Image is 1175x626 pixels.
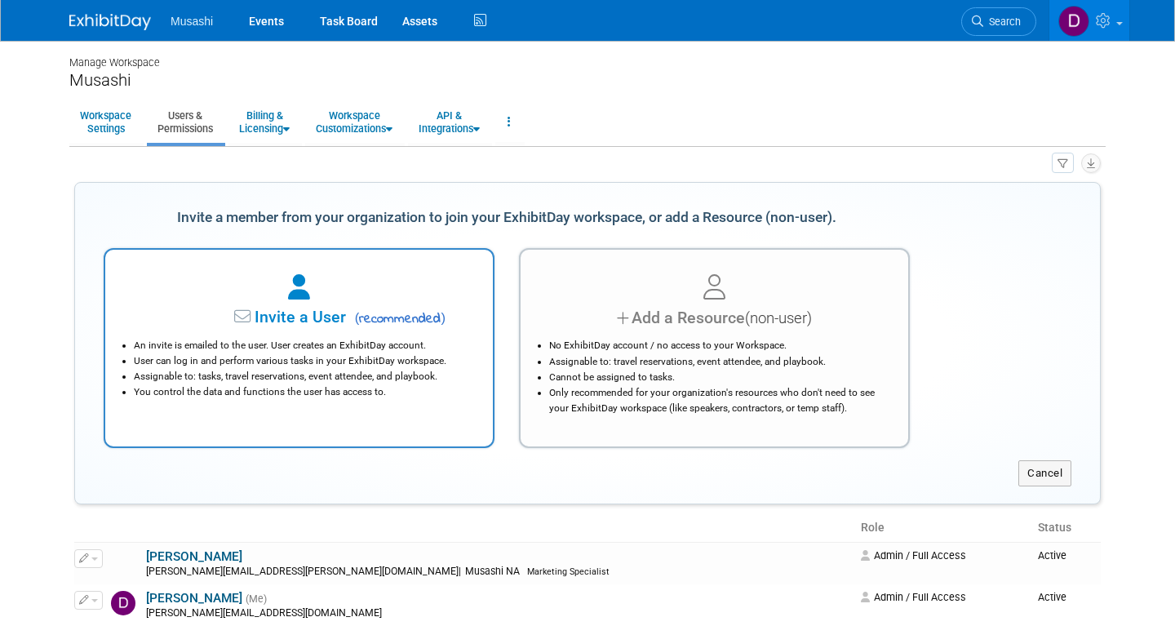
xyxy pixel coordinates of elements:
[549,354,888,370] li: Assignable to: travel reservations, event attendee, and playbook.
[1031,514,1101,542] th: Status
[104,200,910,236] div: Invite a member from your organization to join your ExhibitDay workspace, or add a Resource (non-...
[861,549,966,562] span: Admin / Full Access
[146,591,242,606] a: [PERSON_NAME]
[134,353,472,369] li: User can log in and perform various tasks in your ExhibitDay workspace.
[305,102,403,142] a: WorkspaceCustomizations
[134,369,472,384] li: Assignable to: tasks, travel reservations, event attendee, and playbook.
[854,514,1031,542] th: Role
[527,566,610,577] span: Marketing Specialist
[983,16,1021,28] span: Search
[134,384,472,400] li: You control the data and functions the user has access to.
[246,593,267,605] span: (Me)
[549,370,888,385] li: Cannot be assigned to tasks.
[408,102,490,142] a: API &Integrations
[134,338,472,353] li: An invite is emailed to the user. User creates an ExhibitDay account.
[69,70,1106,91] div: Musashi
[745,309,812,327] span: (non-user)
[1018,460,1071,486] button: Cancel
[147,102,224,142] a: Users &Permissions
[861,591,966,603] span: Admin / Full Access
[69,41,1106,70] div: Manage Workspace
[228,102,300,142] a: Billing &Licensing
[153,308,346,326] span: Invite a User
[549,385,888,416] li: Only recommended for your organization's resources who don't need to see your ExhibitDay workspac...
[1038,549,1066,562] span: Active
[461,566,525,577] span: Musashi NA
[541,306,888,330] div: Add a Resource
[111,591,135,615] img: Daniel Agar
[355,310,360,326] span: (
[171,15,213,28] span: Musashi
[459,566,461,577] span: |
[549,338,888,353] li: No ExhibitDay account / no access to your Workspace.
[146,607,850,620] div: [PERSON_NAME][EMAIL_ADDRESS][DOMAIN_NAME]
[1058,6,1089,37] img: Daniel Agar
[111,549,135,574] img: Chris Morley
[146,549,242,564] a: [PERSON_NAME]
[1038,591,1066,603] span: Active
[350,309,446,329] span: recommended
[441,310,446,326] span: )
[69,14,151,30] img: ExhibitDay
[69,102,142,142] a: WorkspaceSettings
[961,7,1036,36] a: Search
[146,566,850,579] div: [PERSON_NAME][EMAIL_ADDRESS][PERSON_NAME][DOMAIN_NAME]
